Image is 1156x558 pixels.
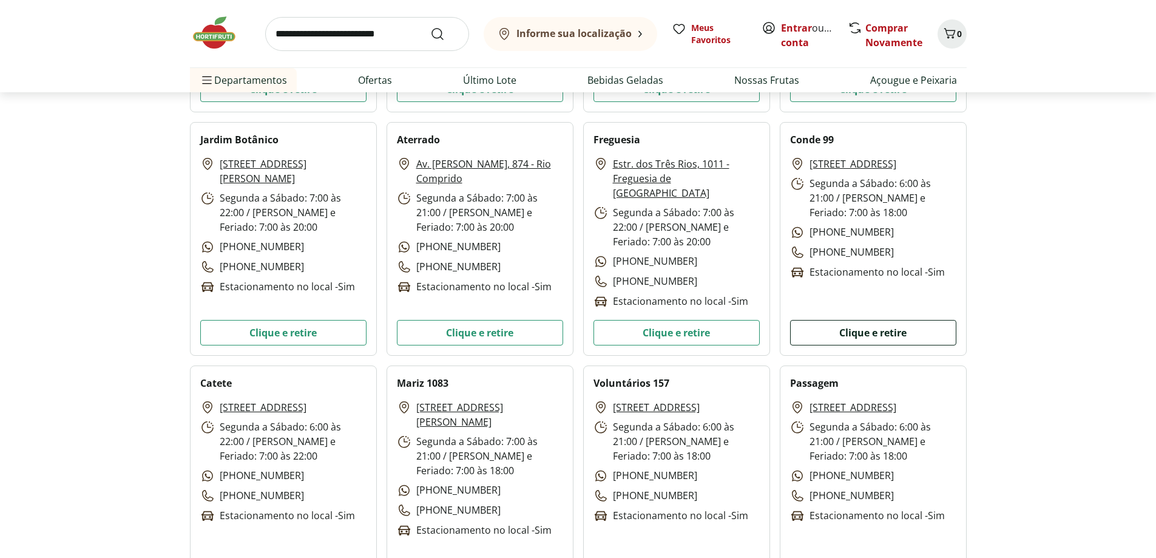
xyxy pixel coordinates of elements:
[416,157,563,186] a: Av. [PERSON_NAME], 874 - Rio Comprido
[463,73,516,87] a: Último Lote
[593,488,697,503] p: [PHONE_NUMBER]
[265,17,469,51] input: search
[397,434,563,478] p: Segunda a Sábado: 7:00 às 21:00 / [PERSON_NAME] e Feriado: 7:00 às 18:00
[790,245,894,260] p: [PHONE_NUMBER]
[734,73,799,87] a: Nossas Frutas
[790,265,945,280] p: Estacionamento no local - Sim
[484,17,657,51] button: Informe sua localização
[781,21,812,35] a: Entrar
[593,132,640,147] h2: Freguesia
[200,191,367,234] p: Segunda a Sábado: 7:00 às 22:00 / [PERSON_NAME] e Feriado: 7:00 às 20:00
[781,21,848,49] a: Criar conta
[593,294,748,309] p: Estacionamento no local - Sim
[397,279,552,294] p: Estacionamento no local - Sim
[397,376,448,390] h2: Mariz 1083
[397,191,563,234] p: Segunda a Sábado: 7:00 às 21:00 / [PERSON_NAME] e Feriado: 7:00 às 20:00
[220,157,367,186] a: [STREET_ADDRESS][PERSON_NAME]
[220,400,306,415] a: [STREET_ADDRESS]
[865,21,922,49] a: Comprar Novamente
[200,420,367,463] p: Segunda a Sábado: 6:00 às 22:00 / [PERSON_NAME] e Feriado: 7:00 às 22:00
[790,132,834,147] h2: Conde 99
[593,205,760,249] p: Segunda a Sábado: 7:00 às 22:00 / [PERSON_NAME] e Feriado: 7:00 às 20:00
[790,508,945,523] p: Estacionamento no local - Sim
[200,132,279,147] h2: Jardim Botânico
[613,157,760,200] a: Estr. dos Três Rios, 1011 - Freguesia de [GEOGRAPHIC_DATA]
[397,259,501,274] p: [PHONE_NUMBER]
[790,320,956,345] button: Clique e retire
[200,239,304,254] p: [PHONE_NUMBER]
[870,73,957,87] a: Açougue e Peixaria
[593,420,760,463] p: Segunda a Sábado: 6:00 às 21:00 / [PERSON_NAME] e Feriado: 7:00 às 18:00
[430,27,459,41] button: Submit Search
[200,508,355,523] p: Estacionamento no local - Sim
[790,376,839,390] h2: Passagem
[790,468,894,483] p: [PHONE_NUMBER]
[593,320,760,345] button: Clique e retire
[200,66,287,95] span: Departamentos
[200,376,232,390] h2: Catete
[200,259,304,274] p: [PHONE_NUMBER]
[810,157,896,171] a: [STREET_ADDRESS]
[200,320,367,345] button: Clique e retire
[781,21,835,50] span: ou
[397,132,440,147] h2: Aterrado
[200,468,304,483] p: [PHONE_NUMBER]
[593,508,748,523] p: Estacionamento no local - Sim
[190,15,251,51] img: Hortifruti
[200,66,214,95] button: Menu
[587,73,663,87] a: Bebidas Geladas
[790,420,956,463] p: Segunda a Sábado: 6:00 às 21:00 / [PERSON_NAME] e Feriado: 7:00 às 18:00
[397,503,501,518] p: [PHONE_NUMBER]
[790,176,956,220] p: Segunda a Sábado: 6:00 às 21:00 / [PERSON_NAME] e Feriado: 7:00 às 18:00
[200,279,355,294] p: Estacionamento no local - Sim
[613,400,700,415] a: [STREET_ADDRESS]
[593,274,697,289] p: [PHONE_NUMBER]
[397,320,563,345] button: Clique e retire
[397,483,501,498] p: [PHONE_NUMBER]
[516,27,632,40] b: Informe sua localização
[593,254,697,269] p: [PHONE_NUMBER]
[416,400,563,429] a: [STREET_ADDRESS][PERSON_NAME]
[593,468,697,483] p: [PHONE_NUMBER]
[790,225,894,240] p: [PHONE_NUMBER]
[691,22,747,46] span: Meus Favoritos
[397,523,552,538] p: Estacionamento no local - Sim
[810,400,896,415] a: [STREET_ADDRESS]
[790,488,894,503] p: [PHONE_NUMBER]
[938,19,967,49] button: Carrinho
[358,73,392,87] a: Ofertas
[200,488,304,503] p: [PHONE_NUMBER]
[672,22,747,46] a: Meus Favoritos
[397,239,501,254] p: [PHONE_NUMBER]
[957,28,962,39] span: 0
[593,376,669,390] h2: Voluntários 157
